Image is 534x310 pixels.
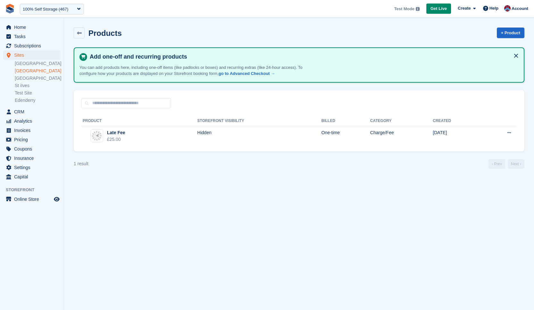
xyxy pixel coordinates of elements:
td: Hidden [197,126,321,146]
p: You can add products here, including one-off items (like padlocks or boxes) and recurring extras ... [79,64,320,77]
span: Help [489,5,498,12]
a: menu [3,195,61,204]
a: menu [3,41,61,50]
th: Billed [321,116,370,126]
span: CRM [14,107,53,116]
span: Invoices [14,126,53,135]
a: [GEOGRAPHIC_DATA] [15,75,61,81]
h2: Products [88,29,122,37]
span: Pricing [14,135,53,144]
h4: Add one-off and recurring products [87,53,519,61]
a: menu [3,172,61,181]
a: Test Site [15,90,61,96]
a: Next [508,159,524,169]
a: menu [3,144,61,153]
a: Preview store [53,195,61,203]
th: Category [370,116,433,126]
a: Get Live [426,4,451,14]
td: One-time [321,126,370,146]
span: Subscriptions [14,41,53,50]
a: + Product [497,28,524,38]
span: Account [512,5,528,12]
a: menu [3,135,61,144]
span: Get Live [431,5,447,12]
a: menu [3,163,61,172]
a: menu [3,32,61,41]
span: Create [458,5,471,12]
a: menu [3,107,61,116]
span: Storefront [6,187,64,193]
th: Storefront visibility [197,116,321,126]
a: Edenderry [15,97,61,103]
a: menu [3,117,61,126]
img: David Hughes [504,5,511,12]
a: St iIves [15,83,61,89]
td: [DATE] [433,126,481,146]
span: Capital [14,172,53,181]
td: Charge/Fee [370,126,433,146]
img: stora-icon-8386f47178a22dfd0bd8f6a31ec36ba5ce8667c1dd55bd0f319d3a0aa187defe.svg [5,4,15,13]
a: menu [3,154,61,163]
span: Settings [14,163,53,172]
span: Test Mode [394,6,414,12]
img: icon-info-grey-7440780725fd019a000dd9b08b2336e03edf1995a4989e88bcd33f0948082b44.svg [416,7,420,11]
a: menu [3,23,61,32]
span: Home [14,23,53,32]
a: menu [3,126,61,135]
a: [GEOGRAPHIC_DATA] [15,68,61,74]
a: [GEOGRAPHIC_DATA] [15,61,61,67]
div: Late Fee [107,129,125,136]
th: Created [433,116,481,126]
a: Previous [489,159,505,169]
span: Insurance [14,154,53,163]
a: go to Advanced Checkout → [218,71,275,76]
span: Online Store [14,195,53,204]
th: Product [81,116,197,126]
span: Sites [14,51,53,60]
img: late%20fee.jpg [91,130,103,142]
div: 1 result [74,160,88,167]
nav: Page [487,159,526,169]
span: Analytics [14,117,53,126]
div: £25.00 [107,136,125,143]
div: 100% Self Storage (467) [23,6,68,12]
a: menu [3,51,61,60]
span: Coupons [14,144,53,153]
span: Tasks [14,32,53,41]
